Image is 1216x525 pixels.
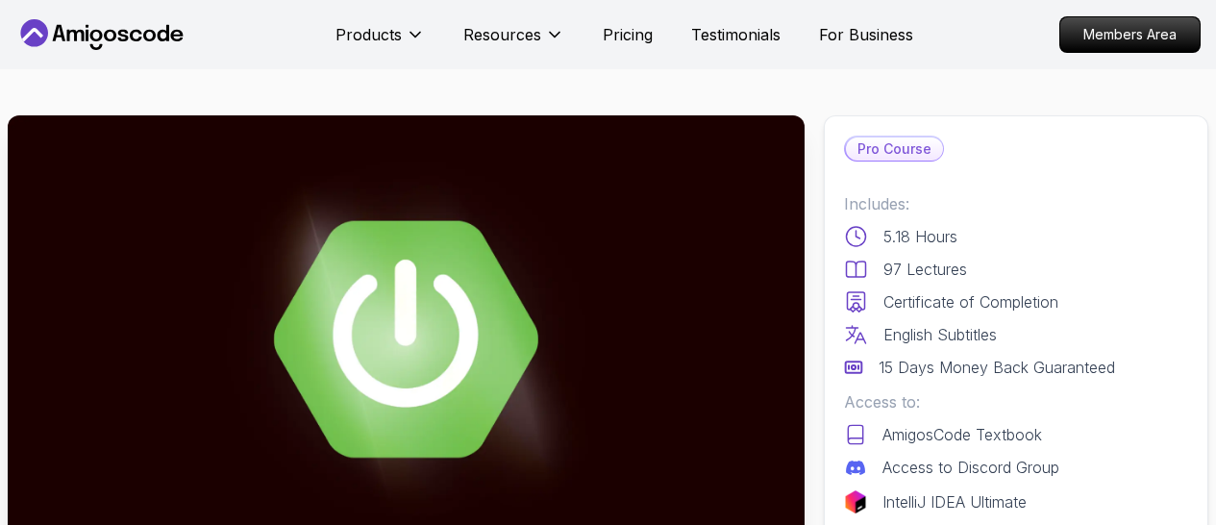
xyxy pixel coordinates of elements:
button: Resources [463,23,564,62]
img: jetbrains logo [844,490,867,513]
p: Access to: [844,390,1188,413]
p: Pro Course [846,137,943,161]
p: Includes: [844,192,1188,215]
p: AmigosCode Textbook [882,423,1042,446]
p: Certificate of Completion [883,290,1058,313]
p: IntelliJ IDEA Ultimate [882,490,1027,513]
a: Members Area [1059,16,1201,53]
p: Members Area [1060,17,1200,52]
a: Pricing [603,23,653,46]
p: 97 Lectures [883,258,967,281]
p: Products [335,23,402,46]
p: 15 Days Money Back Guaranteed [879,356,1115,379]
p: 5.18 Hours [883,225,957,248]
button: Products [335,23,425,62]
p: Resources [463,23,541,46]
p: English Subtitles [883,323,997,346]
p: Access to Discord Group [882,456,1059,479]
a: Testimonials [691,23,781,46]
a: For Business [819,23,913,46]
